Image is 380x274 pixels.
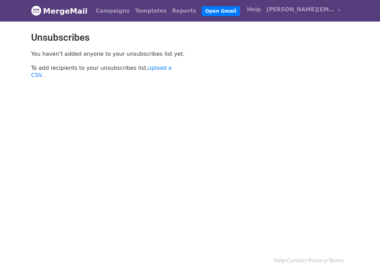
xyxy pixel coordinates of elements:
a: upload a CSV [31,65,172,78]
a: Help [274,258,285,264]
a: Contact [287,258,307,264]
a: Privacy [309,258,327,264]
a: [PERSON_NAME][EMAIL_ADDRESS][DOMAIN_NAME] [263,3,343,19]
a: Help [244,3,263,16]
p: To add recipients to your unsubscribes list, . [31,64,185,79]
a: Campaigns [93,4,132,18]
a: Templates [132,4,169,18]
a: Terms [329,258,344,264]
a: MergeMail [31,4,87,18]
p: You haven't added anyone to your unsubscribes list yet. [31,50,185,57]
span: [PERSON_NAME][EMAIL_ADDRESS][DOMAIN_NAME] [266,5,335,14]
h2: Unsubscribes [31,32,349,43]
img: MergeMail logo [31,5,41,16]
a: Open Gmail [202,6,240,16]
a: Reports [169,4,199,18]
